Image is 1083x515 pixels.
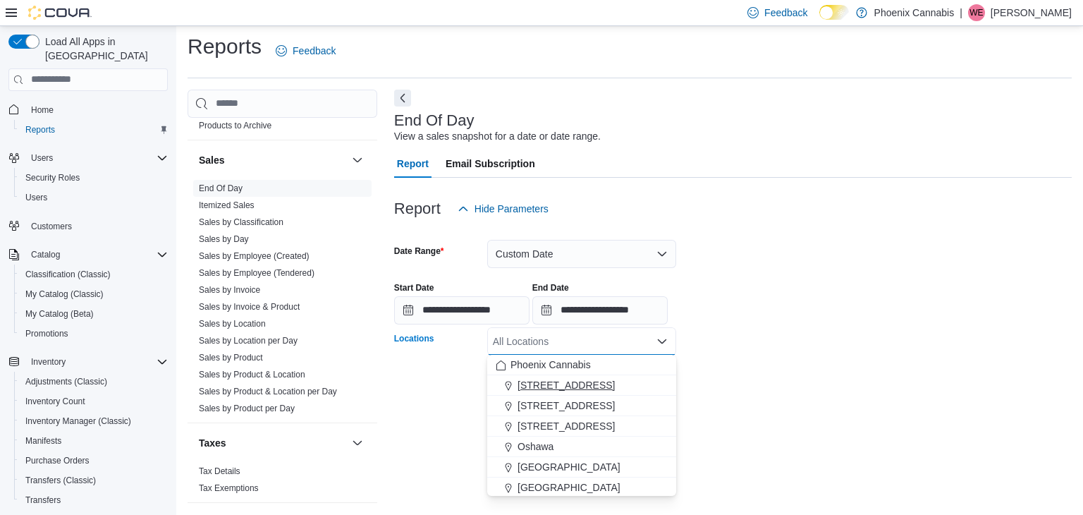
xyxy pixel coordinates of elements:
[14,188,173,207] button: Users
[394,112,475,129] h3: End Of Day
[31,249,60,260] span: Catalog
[14,284,173,304] button: My Catalog (Classic)
[20,266,116,283] a: Classification (Classic)
[199,352,263,363] span: Sales by Product
[199,301,300,313] span: Sales by Invoice & Product
[20,325,74,342] a: Promotions
[14,265,173,284] button: Classification (Classic)
[960,4,962,21] p: |
[518,399,615,413] span: [STREET_ADDRESS]
[199,387,337,396] a: Sales by Product & Location per Day
[25,246,168,263] span: Catalog
[20,373,168,390] span: Adjustments (Classic)
[518,480,620,495] span: [GEOGRAPHIC_DATA]
[199,285,260,295] a: Sales by Invoice
[199,466,240,476] a: Tax Details
[25,101,168,119] span: Home
[487,396,676,416] button: [STREET_ADDRESS]
[14,490,173,510] button: Transfers
[293,44,336,58] span: Feedback
[199,466,240,477] span: Tax Details
[14,304,173,324] button: My Catalog (Beta)
[28,6,92,20] img: Cova
[25,376,107,387] span: Adjustments (Classic)
[20,413,137,430] a: Inventory Manager (Classic)
[20,305,168,322] span: My Catalog (Beta)
[199,436,226,450] h3: Taxes
[394,296,530,325] input: Press the down key to open a popover containing a calendar.
[25,218,78,235] a: Customers
[394,200,441,217] h3: Report
[874,4,955,21] p: Phoenix Cannabis
[969,4,983,21] span: We
[487,478,676,498] button: [GEOGRAPHIC_DATA]
[199,183,243,194] span: End Of Day
[199,121,271,131] a: Products to Archive
[20,305,99,322] a: My Catalog (Beta)
[532,296,668,325] input: Press the down key to open a popover containing a calendar.
[25,172,80,183] span: Security Roles
[25,495,61,506] span: Transfers
[25,217,168,235] span: Customers
[199,353,263,363] a: Sales by Product
[188,180,377,423] div: Sales
[25,289,104,300] span: My Catalog (Classic)
[25,102,59,119] a: Home
[14,372,173,392] button: Adjustments (Classic)
[487,457,676,478] button: [GEOGRAPHIC_DATA]
[20,266,168,283] span: Classification (Classic)
[487,240,676,268] button: Custom Date
[199,183,243,193] a: End Of Day
[3,99,173,120] button: Home
[199,369,305,380] span: Sales by Product & Location
[14,392,173,411] button: Inventory Count
[199,483,259,493] a: Tax Exemptions
[394,282,434,293] label: Start Date
[394,333,434,344] label: Locations
[199,483,259,494] span: Tax Exemptions
[20,452,168,469] span: Purchase Orders
[14,471,173,490] button: Transfers (Classic)
[25,353,71,370] button: Inventory
[25,416,131,427] span: Inventory Manager (Classic)
[518,460,620,474] span: [GEOGRAPHIC_DATA]
[25,192,47,203] span: Users
[20,472,168,489] span: Transfers (Classic)
[20,169,85,186] a: Security Roles
[199,370,305,380] a: Sales by Product & Location
[25,150,59,166] button: Users
[14,168,173,188] button: Security Roles
[199,318,266,329] span: Sales by Location
[14,431,173,451] button: Manifests
[199,268,314,278] a: Sales by Employee (Tendered)
[25,455,90,466] span: Purchase Orders
[20,413,168,430] span: Inventory Manager (Classic)
[199,403,295,414] span: Sales by Product per Day
[518,378,615,392] span: [STREET_ADDRESS]
[31,221,72,232] span: Customers
[487,375,676,396] button: [STREET_ADDRESS]
[25,246,66,263] button: Catalog
[487,355,676,375] button: Phoenix Cannabis
[20,286,168,303] span: My Catalog (Classic)
[31,104,54,116] span: Home
[518,440,553,454] span: Oshawa
[3,245,173,265] button: Catalog
[3,148,173,168] button: Users
[14,451,173,471] button: Purchase Orders
[199,200,255,210] a: Itemized Sales
[199,217,283,228] span: Sales by Classification
[968,4,985,21] div: Wael elrifai
[349,435,366,452] button: Taxes
[394,90,411,107] button: Next
[199,153,346,167] button: Sales
[14,120,173,140] button: Reports
[394,246,444,257] label: Date Range
[20,393,168,410] span: Inventory Count
[487,416,676,437] button: [STREET_ADDRESS]
[199,200,255,211] span: Itemized Sales
[25,328,68,339] span: Promotions
[452,195,554,223] button: Hide Parameters
[199,404,295,413] a: Sales by Product per Day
